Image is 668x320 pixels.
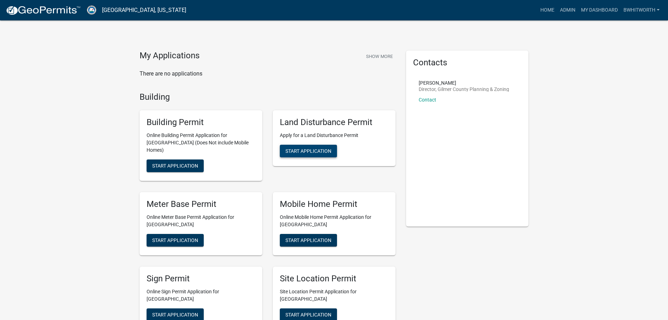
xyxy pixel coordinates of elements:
h5: Mobile Home Permit [280,199,389,209]
span: Start Application [152,312,198,317]
p: Online Building Permit Application for [GEOGRAPHIC_DATA] (Does Not include Mobile Homes) [147,132,255,154]
p: There are no applications [140,70,396,78]
span: Start Application [285,312,331,317]
span: Start Application [285,237,331,243]
a: [GEOGRAPHIC_DATA], [US_STATE] [102,4,186,16]
span: Start Application [285,148,331,154]
img: Gilmer County, Georgia [86,5,96,15]
h5: Site Location Permit [280,274,389,284]
p: Director, Gilmer County Planning & Zoning [419,87,509,92]
button: Show More [363,51,396,62]
p: Online Meter Base Permit Application for [GEOGRAPHIC_DATA] [147,214,255,228]
p: Apply for a Land Disturbance Permit [280,132,389,139]
h4: Building [140,92,396,102]
h5: Meter Base Permit [147,199,255,209]
span: Start Application [152,237,198,243]
button: Start Application [280,145,337,157]
span: Start Application [152,163,198,169]
a: My Dashboard [578,4,621,17]
h4: My Applications [140,51,200,61]
a: Admin [557,4,578,17]
p: Online Mobile Home Permit Application for [GEOGRAPHIC_DATA] [280,214,389,228]
p: Online Sign Permit Application for [GEOGRAPHIC_DATA] [147,288,255,303]
h5: Contacts [413,58,522,68]
a: Home [538,4,557,17]
a: Contact [419,97,436,103]
p: [PERSON_NAME] [419,80,509,85]
a: BWhitworth [621,4,662,17]
p: Site Location Permit Application for [GEOGRAPHIC_DATA] [280,288,389,303]
button: Start Application [280,234,337,247]
h5: Building Permit [147,117,255,128]
button: Start Application [147,159,204,172]
h5: Sign Permit [147,274,255,284]
h5: Land Disturbance Permit [280,117,389,128]
button: Start Application [147,234,204,247]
